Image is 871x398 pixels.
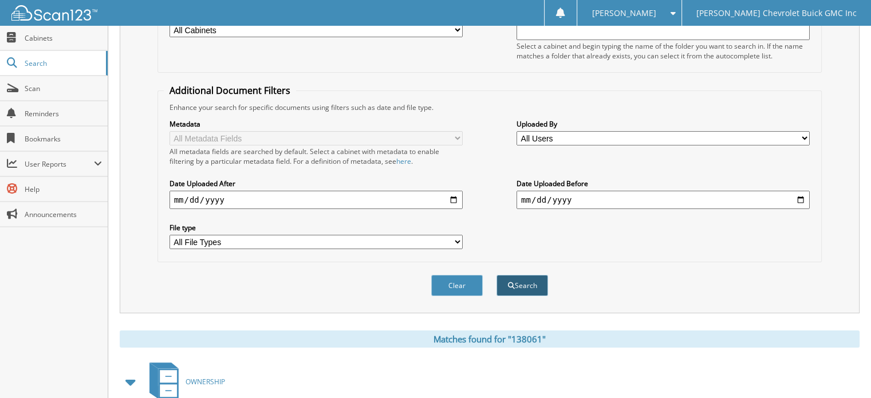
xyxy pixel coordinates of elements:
label: File type [170,223,463,233]
span: Reminders [25,109,102,119]
div: Enhance your search for specific documents using filters such as date and file type. [164,103,816,112]
label: Uploaded By [517,119,810,129]
img: scan123-logo-white.svg [11,5,97,21]
input: end [517,191,810,209]
span: Bookmarks [25,134,102,144]
span: Help [25,184,102,194]
span: OWNERSHIP [186,377,225,387]
span: Announcements [25,210,102,219]
span: [PERSON_NAME] Chevrolet Buick GMC Inc [696,10,857,17]
span: [PERSON_NAME] [592,10,656,17]
span: Cabinets [25,33,102,43]
span: Search [25,58,100,68]
span: User Reports [25,159,94,169]
label: Date Uploaded Before [517,179,810,188]
iframe: Chat Widget [814,343,871,398]
legend: Additional Document Filters [164,84,296,97]
div: Select a cabinet and begin typing the name of the folder you want to search in. If the name match... [517,41,810,61]
a: here [396,156,411,166]
div: All metadata fields are searched by default. Select a cabinet with metadata to enable filtering b... [170,147,463,166]
label: Date Uploaded After [170,179,463,188]
div: Matches found for "138061" [120,330,860,348]
button: Clear [431,275,483,296]
button: Search [496,275,548,296]
span: Scan [25,84,102,93]
input: start [170,191,463,209]
label: Metadata [170,119,463,129]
